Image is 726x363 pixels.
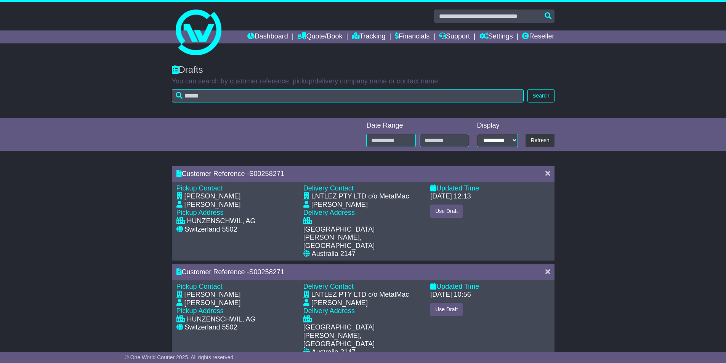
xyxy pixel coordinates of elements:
[187,217,256,225] div: HUNZENSCHWIL, AG
[430,205,463,218] button: Use Draft
[249,268,284,276] span: S00258271
[172,77,555,86] p: You can search by customer reference, pickup/delivery company name or contact name.
[430,184,550,193] div: Updated Time
[430,303,463,316] button: Use Draft
[187,315,256,324] div: HUNZENSCHWIL, AG
[366,122,469,130] div: Date Range
[311,192,409,201] div: LNTLEZ PTY LTD c/o MetalMac
[247,30,288,43] a: Dashboard
[522,30,554,43] a: Reseller
[430,291,471,299] div: [DATE] 10:56
[172,64,555,75] div: Drafts
[395,30,430,43] a: Financials
[184,192,241,201] div: [PERSON_NAME]
[176,184,223,192] span: Pickup Contact
[526,134,554,147] button: Refresh
[185,225,237,234] div: Switzerland 5502
[176,170,538,178] div: Customer Reference -
[430,192,471,201] div: [DATE] 12:13
[303,323,423,348] div: [GEOGRAPHIC_DATA][PERSON_NAME], [GEOGRAPHIC_DATA]
[184,299,241,307] div: [PERSON_NAME]
[176,283,223,290] span: Pickup Contact
[311,299,368,307] div: [PERSON_NAME]
[303,283,354,290] span: Delivery Contact
[352,30,385,43] a: Tracking
[303,209,355,216] span: Delivery Address
[184,201,241,209] div: [PERSON_NAME]
[249,170,284,178] span: S00258271
[303,307,355,315] span: Delivery Address
[439,30,470,43] a: Support
[176,268,538,277] div: Customer Reference -
[311,201,368,209] div: [PERSON_NAME]
[430,283,550,291] div: Updated Time
[185,323,237,332] div: Switzerland 5502
[311,291,409,299] div: LNTLEZ PTY LTD c/o MetalMac
[176,307,224,315] span: Pickup Address
[297,30,342,43] a: Quote/Book
[527,89,554,102] button: Search
[312,348,356,357] div: Australia 2147
[125,354,235,360] span: © One World Courier 2025. All rights reserved.
[303,184,354,192] span: Delivery Contact
[479,30,513,43] a: Settings
[184,291,241,299] div: [PERSON_NAME]
[477,122,518,130] div: Display
[176,209,224,216] span: Pickup Address
[312,250,356,258] div: Australia 2147
[303,225,423,250] div: [GEOGRAPHIC_DATA][PERSON_NAME], [GEOGRAPHIC_DATA]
